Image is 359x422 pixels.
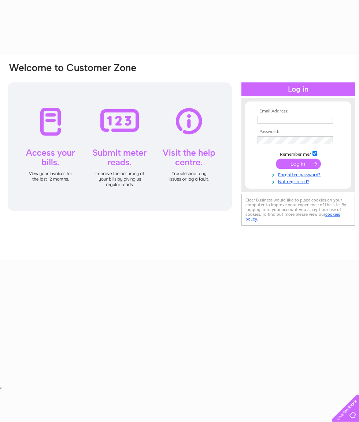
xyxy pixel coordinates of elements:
input: Submit [276,159,321,169]
a: Not registered? [258,178,341,185]
div: Clear Business would like to place cookies on your computer to improve your experience of the sit... [241,194,355,226]
th: Password: [256,129,341,134]
a: cookies policy [245,212,340,222]
td: Remember me? [256,150,341,157]
th: Email Address: [256,109,341,114]
a: Forgotten password? [258,171,341,178]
